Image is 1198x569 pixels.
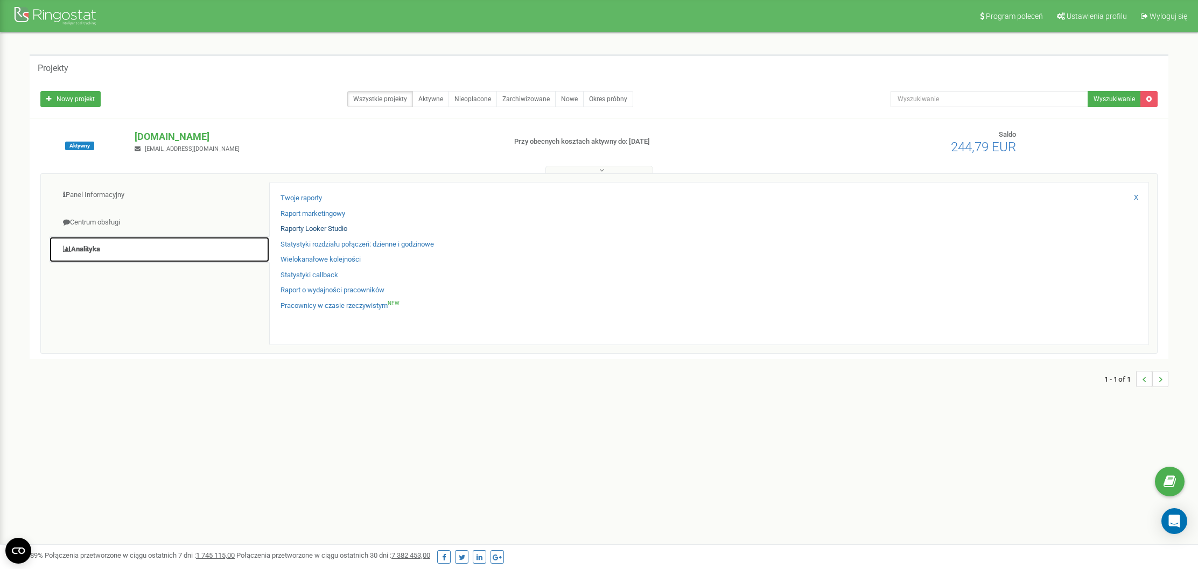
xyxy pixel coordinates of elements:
a: Aktywne [412,91,449,107]
span: [EMAIL_ADDRESS][DOMAIN_NAME] [145,145,240,152]
a: Nowe [555,91,584,107]
span: Program poleceń [986,12,1043,20]
a: Nieopłacone [449,91,497,107]
div: Open Intercom Messenger [1161,508,1187,534]
a: Analityka [49,236,270,263]
a: Twoje raporty [281,193,322,203]
button: Wyszukiwanie [1088,91,1141,107]
span: Połączenia przetworzone w ciągu ostatnich 7 dni : [45,551,235,559]
a: X [1134,193,1138,203]
u: 7 382 453,00 [391,551,430,559]
input: Wyszukiwanie [891,91,1088,107]
span: 1 - 1 of 1 [1104,371,1136,387]
a: Zarchiwizowane [496,91,556,107]
p: [DOMAIN_NAME] [135,130,496,144]
a: Wszystkie projekty [347,91,413,107]
a: Raport o wydajności pracowników [281,285,384,296]
span: Aktywny [65,142,94,150]
a: Pracownicy w czasie rzeczywistymNEW [281,301,400,311]
button: Open CMP widget [5,538,31,564]
span: Ustawienia profilu [1067,12,1127,20]
span: Wyloguj się [1150,12,1187,20]
span: Saldo [999,130,1016,138]
a: Centrum obsługi [49,209,270,236]
a: Statystyki rozdziału połączeń: dzienne i godzinowe [281,240,434,250]
a: Nowy projekt [40,91,101,107]
a: Raport marketingowy [281,209,345,219]
span: 244,79 EUR [951,139,1016,154]
span: Połączenia przetworzone w ciągu ostatnich 30 dni : [236,551,430,559]
nav: ... [1104,360,1168,398]
a: Okres próbny [583,91,633,107]
a: Panel Informacyjny [49,182,270,208]
p: Przy obecnych kosztach aktywny do: [DATE] [514,137,781,147]
a: Wielokanałowe kolejności [281,255,361,265]
h5: Projekty [38,64,68,73]
a: Raporty Looker Studio [281,224,347,234]
a: Statystyki callback [281,270,338,280]
sup: NEW [388,300,400,306]
u: 1 745 115,00 [196,551,235,559]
